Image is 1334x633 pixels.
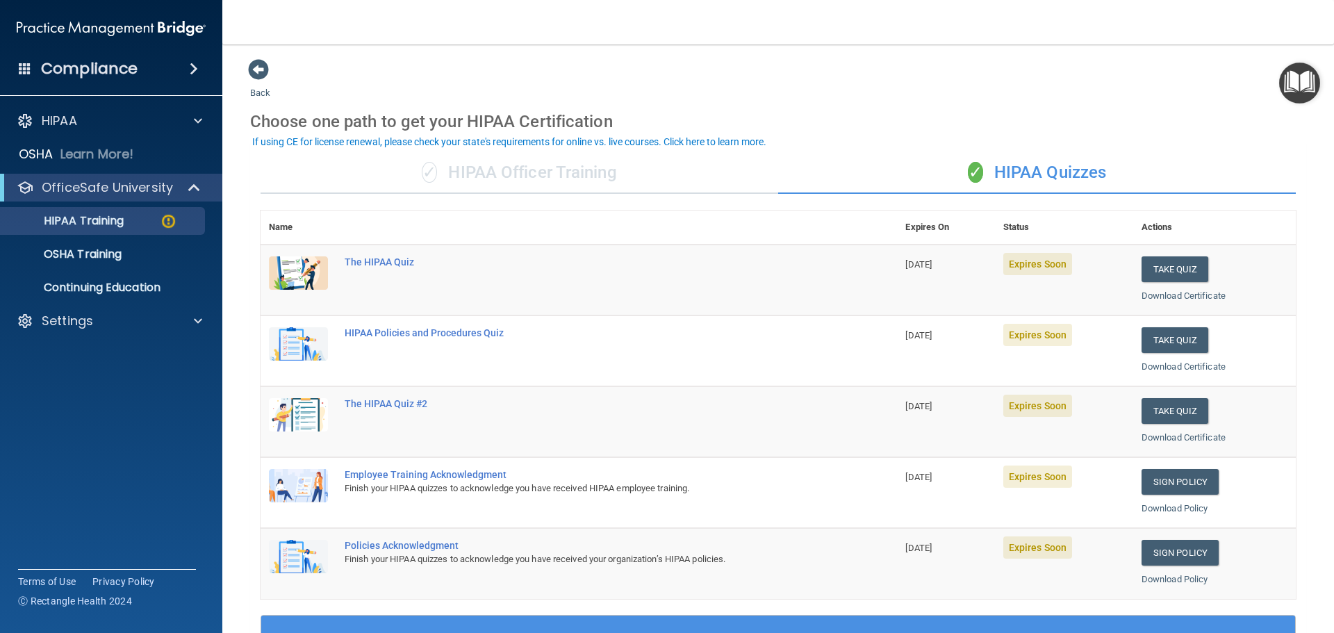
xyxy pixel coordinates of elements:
[42,313,93,329] p: Settings
[905,543,932,553] span: [DATE]
[19,146,53,163] p: OSHA
[1142,398,1208,424] button: Take Quiz
[905,401,932,411] span: [DATE]
[345,256,827,268] div: The HIPAA Quiz
[17,179,201,196] a: OfficeSafe University
[92,575,155,589] a: Privacy Policy
[250,101,1306,142] div: Choose one path to get your HIPAA Certification
[9,214,124,228] p: HIPAA Training
[1133,211,1296,245] th: Actions
[42,113,77,129] p: HIPAA
[1003,536,1072,559] span: Expires Soon
[1142,469,1219,495] a: Sign Policy
[250,135,768,149] button: If using CE for license renewal, please check your state's requirements for online vs. live cours...
[1142,540,1219,566] a: Sign Policy
[18,575,76,589] a: Terms of Use
[345,327,827,338] div: HIPAA Policies and Procedures Quiz
[995,211,1133,245] th: Status
[1142,503,1208,513] a: Download Policy
[252,137,766,147] div: If using CE for license renewal, please check your state's requirements for online vs. live cours...
[968,162,983,183] span: ✓
[261,211,336,245] th: Name
[250,71,270,98] a: Back
[905,330,932,340] span: [DATE]
[1003,466,1072,488] span: Expires Soon
[1142,361,1226,372] a: Download Certificate
[1142,574,1208,584] a: Download Policy
[345,398,827,409] div: The HIPAA Quiz #2
[345,551,827,568] div: Finish your HIPAA quizzes to acknowledge you have received your organization’s HIPAA policies.
[422,162,437,183] span: ✓
[1142,327,1208,353] button: Take Quiz
[1142,290,1226,301] a: Download Certificate
[345,469,827,480] div: Employee Training Acknowledgment
[897,211,994,245] th: Expires On
[905,259,932,270] span: [DATE]
[17,15,206,42] img: PMB logo
[9,247,122,261] p: OSHA Training
[345,540,827,551] div: Policies Acknowledgment
[345,480,827,497] div: Finish your HIPAA quizzes to acknowledge you have received HIPAA employee training.
[1003,395,1072,417] span: Expires Soon
[60,146,134,163] p: Learn More!
[1003,324,1072,346] span: Expires Soon
[9,281,199,295] p: Continuing Education
[905,472,932,482] span: [DATE]
[17,313,202,329] a: Settings
[778,152,1296,194] div: HIPAA Quizzes
[1142,432,1226,443] a: Download Certificate
[18,594,132,608] span: Ⓒ Rectangle Health 2024
[42,179,173,196] p: OfficeSafe University
[261,152,778,194] div: HIPAA Officer Training
[1142,256,1208,282] button: Take Quiz
[1279,63,1320,104] button: Open Resource Center
[17,113,202,129] a: HIPAA
[160,213,177,230] img: warning-circle.0cc9ac19.png
[1003,253,1072,275] span: Expires Soon
[41,59,138,79] h4: Compliance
